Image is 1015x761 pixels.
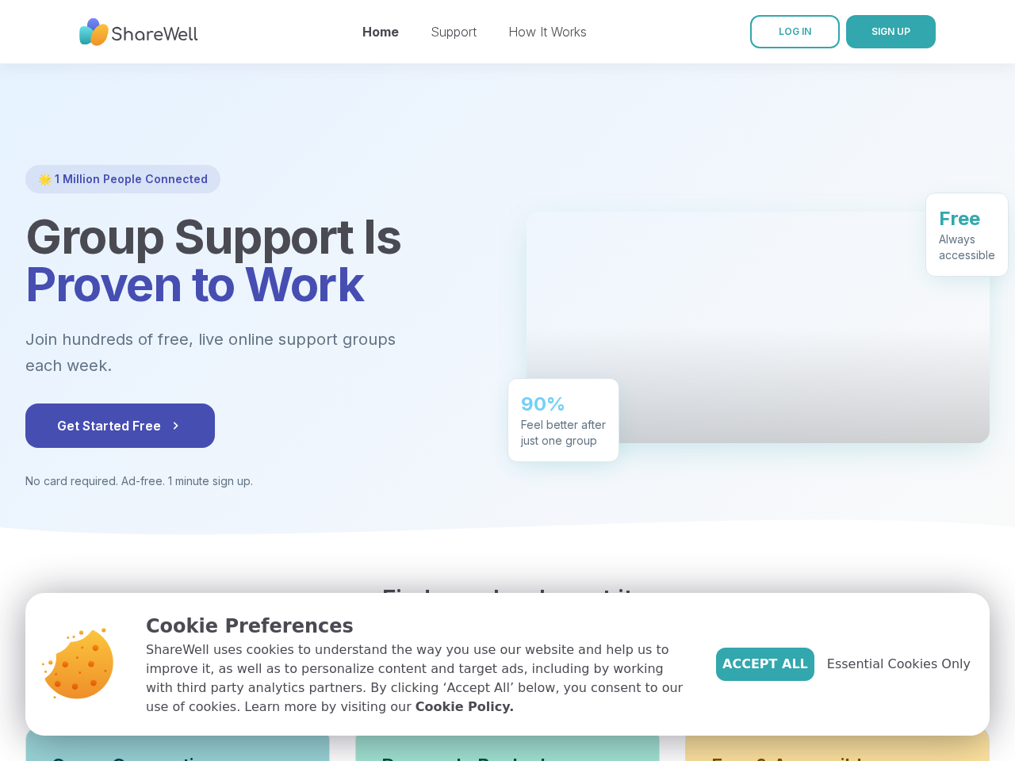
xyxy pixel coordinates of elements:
span: SIGN UP [871,25,910,37]
a: LOG IN [750,15,840,48]
span: Accept All [722,655,808,674]
p: Join hundreds of free, live online support groups each week. [25,327,482,378]
span: Essential Cookies Only [827,655,971,674]
div: 90% [521,392,606,417]
a: How It Works [508,24,587,40]
div: Feel better after just one group [521,417,606,449]
p: Cookie Preferences [146,612,691,641]
span: Get Started Free [57,416,183,435]
div: Free [939,206,995,231]
div: 🌟 1 Million People Connected [25,165,220,193]
h1: Group Support Is [25,212,488,308]
span: LOG IN [779,25,811,37]
span: Proven to Work [25,255,363,312]
a: Cookie Policy. [416,698,514,717]
a: Home [362,24,399,40]
div: Always accessible [939,231,995,263]
button: Accept All [716,648,814,681]
h2: Find people who get it [25,584,990,613]
p: ShareWell uses cookies to understand the way you use our website and help us to improve it, as we... [146,641,691,717]
button: SIGN UP [846,15,936,48]
button: Get Started Free [25,403,215,448]
p: No card required. Ad-free. 1 minute sign up. [25,473,488,489]
a: Support [431,24,477,40]
img: ShareWell Nav Logo [79,10,198,54]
